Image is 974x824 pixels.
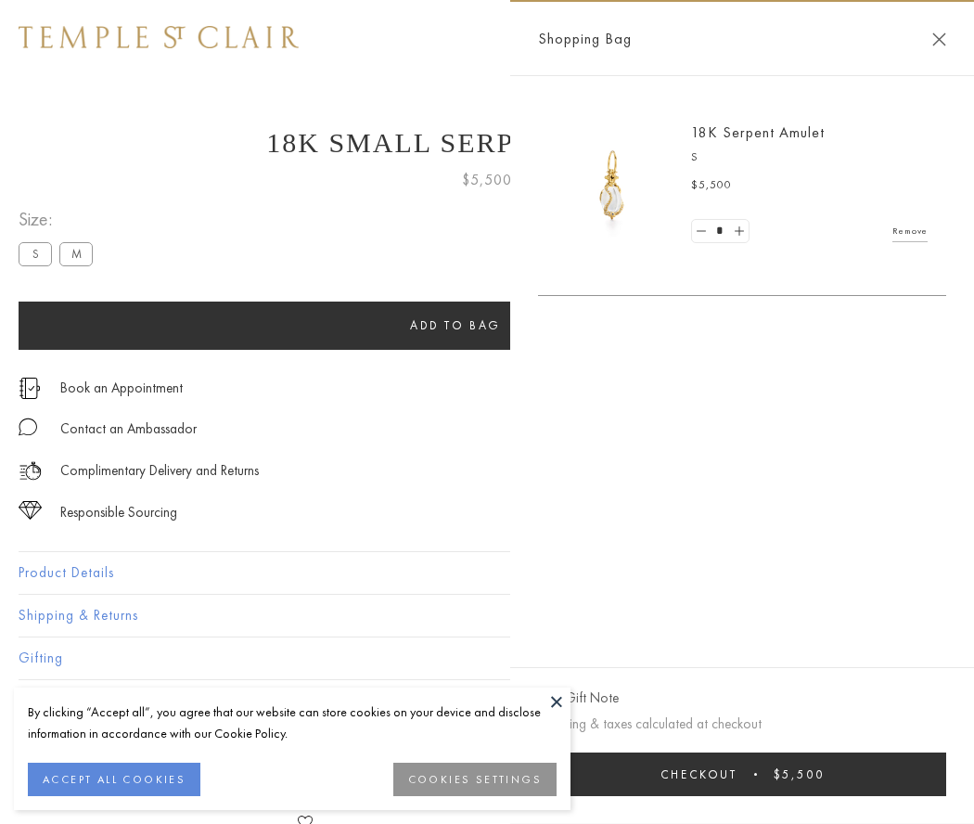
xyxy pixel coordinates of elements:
[19,552,955,594] button: Product Details
[19,127,955,159] h1: 18K Small Serpent Amulet
[60,459,259,483] p: Complimentary Delivery and Returns
[538,753,946,796] button: Checkout $5,500
[557,130,668,241] img: P51836-E11SERPPV
[691,176,732,195] span: $5,500
[538,713,946,736] p: Shipping & taxes calculated at checkout
[19,242,52,265] label: S
[28,702,557,744] div: By clicking “Accept all”, you agree that our website can store cookies on your device and disclos...
[462,168,512,192] span: $5,500
[19,302,892,350] button: Add to bag
[19,418,37,436] img: MessageIcon-01_2.svg
[538,27,632,51] span: Shopping Bag
[60,378,183,398] a: Book an Appointment
[19,459,42,483] img: icon_delivery.svg
[932,32,946,46] button: Close Shopping Bag
[19,204,100,235] span: Size:
[660,766,737,782] span: Checkout
[28,763,200,796] button: ACCEPT ALL COOKIES
[691,148,928,167] p: S
[892,221,928,241] a: Remove
[19,26,299,48] img: Temple St. Clair
[59,242,93,265] label: M
[692,220,711,243] a: Set quantity to 0
[60,501,177,524] div: Responsible Sourcing
[19,595,955,637] button: Shipping & Returns
[729,220,748,243] a: Set quantity to 2
[19,637,955,679] button: Gifting
[774,766,825,782] span: $5,500
[19,501,42,520] img: icon_sourcing.svg
[410,317,501,333] span: Add to bag
[393,763,557,796] button: COOKIES SETTINGS
[691,122,825,142] a: 18K Serpent Amulet
[538,687,619,710] button: Add Gift Note
[60,418,197,441] div: Contact an Ambassador
[19,378,41,399] img: icon_appointment.svg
